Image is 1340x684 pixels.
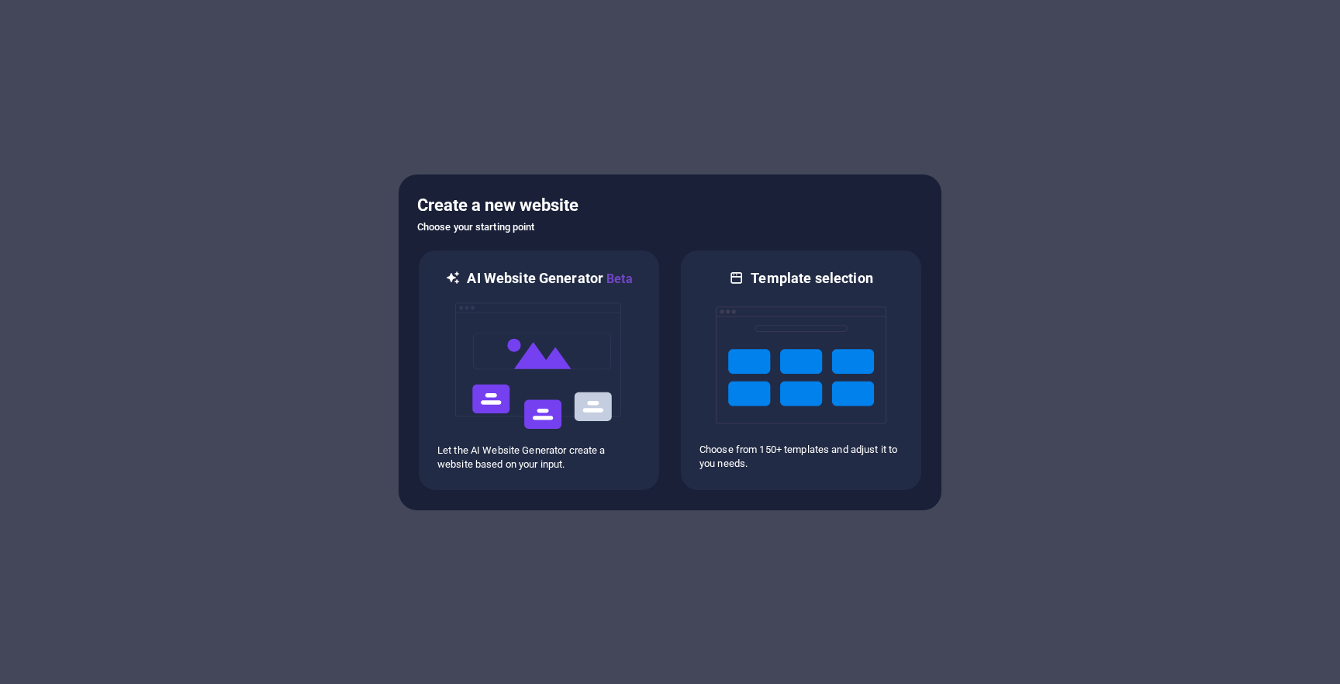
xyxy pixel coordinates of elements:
[454,288,624,444] img: ai
[699,443,903,471] p: Choose from 150+ templates and adjust it to you needs.
[679,249,923,492] div: Template selectionChoose from 150+ templates and adjust it to you needs.
[417,218,923,237] h6: Choose your starting point
[603,271,633,286] span: Beta
[751,269,872,288] h6: Template selection
[417,249,661,492] div: AI Website GeneratorBetaaiLet the AI Website Generator create a website based on your input.
[417,193,923,218] h5: Create a new website
[437,444,641,472] p: Let the AI Website Generator create a website based on your input.
[467,269,632,288] h6: AI Website Generator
